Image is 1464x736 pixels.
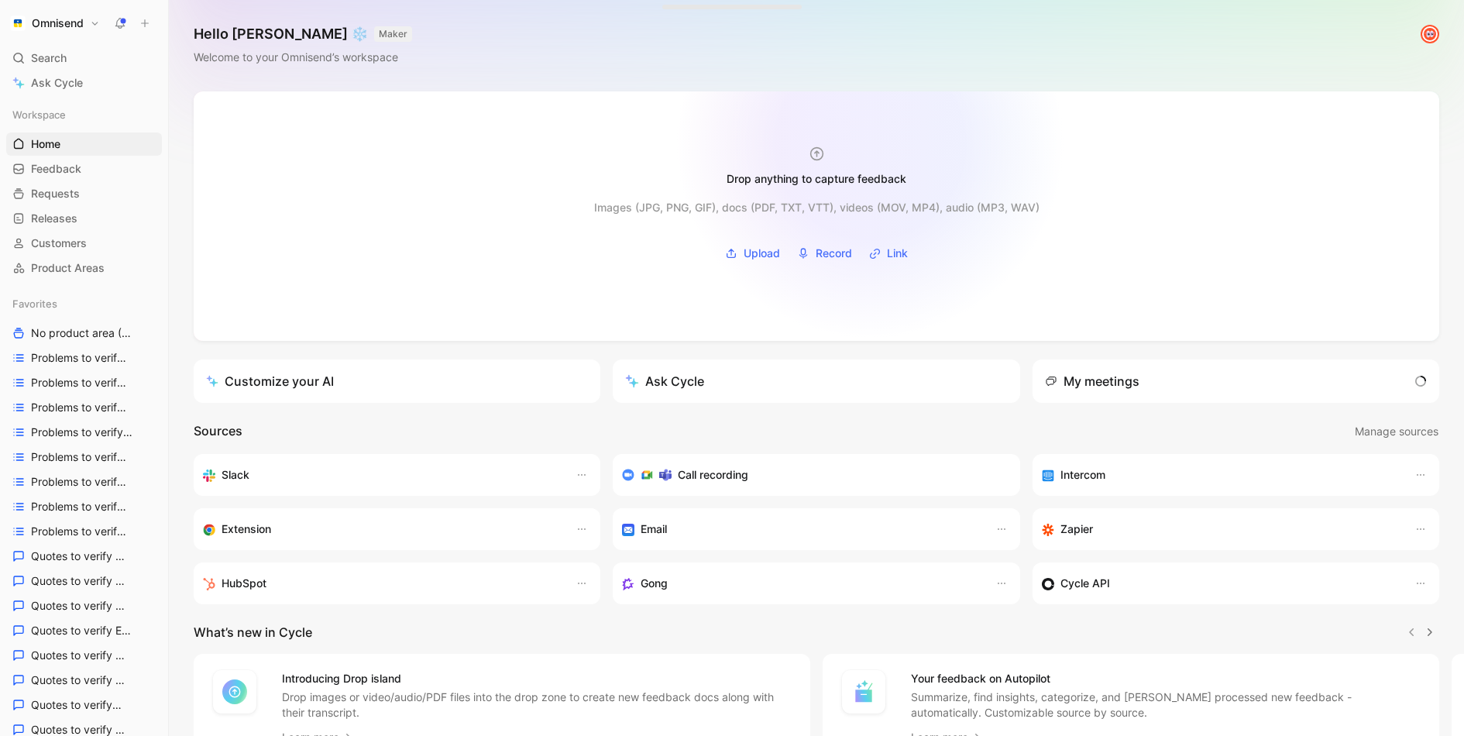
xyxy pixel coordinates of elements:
[6,346,162,370] a: Problems to verify Activation
[282,690,792,721] p: Drop images or video/audio/PDF files into the drop zone to create new feedback docs along with th...
[6,693,162,717] a: Quotes to verify MO
[6,132,162,156] a: Home
[6,103,162,126] div: Workspace
[6,594,162,617] a: Quotes to verify DeCo
[6,644,162,667] a: Quotes to verify Expansion
[31,697,125,713] span: Quotes to verify MO
[194,623,312,641] h2: What’s new in Cycle
[6,207,162,230] a: Releases
[1355,422,1438,441] span: Manage sources
[31,549,131,564] span: Quotes to verify Activation
[31,648,131,663] span: Quotes to verify Expansion
[622,574,979,593] div: Capture feedback from your incoming calls
[911,690,1421,721] p: Summarize, find insights, categorize, and [PERSON_NAME] processed new feedback - automatically. C...
[31,449,132,465] span: Problems to verify Expansion
[6,12,104,34] button: OmnisendOmnisend
[31,236,87,251] span: Customers
[6,182,162,205] a: Requests
[32,16,84,30] h1: Omnisend
[1422,26,1438,42] img: avatar
[31,623,132,638] span: Quotes to verify Email builder
[6,371,162,394] a: Problems to verify Audience
[374,26,412,42] button: MAKER
[203,520,560,538] div: Capture feedback from anywhere on the web
[6,292,162,315] div: Favorites
[31,425,134,440] span: Problems to verify Email Builder
[1042,520,1399,538] div: Capture feedback from thousands of sources with Zapier (survey results, recordings, sheets, etc).
[911,669,1421,688] h4: Your feedback on Autopilot
[194,48,412,67] div: Welcome to your Omnisend’s workspace
[594,198,1040,217] div: Images (JPG, PNG, GIF), docs (PDF, TXT, VTT), videos (MOV, MP4), audio (MP3, WAV)
[31,524,132,539] span: Problems to verify Reporting
[678,466,748,484] h3: Call recording
[31,211,77,226] span: Releases
[864,242,913,265] button: Link
[194,421,242,442] h2: Sources
[6,157,162,181] a: Feedback
[6,46,162,70] div: Search
[10,15,26,31] img: Omnisend
[222,520,271,538] h3: Extension
[641,520,667,538] h3: Email
[12,107,66,122] span: Workspace
[6,396,162,419] a: Problems to verify DeCo
[31,260,105,276] span: Product Areas
[1354,421,1439,442] button: Manage sources
[194,25,412,43] h1: Hello [PERSON_NAME] ❄️
[31,136,60,152] span: Home
[625,372,704,390] div: Ask Cycle
[31,672,127,688] span: Quotes to verify Forms
[282,669,792,688] h4: Introducing Drop island
[194,359,600,403] a: Customize your AI
[203,466,560,484] div: Sync your customers, send feedback and get updates in Slack
[31,474,129,490] span: Problems to verify Forms
[31,375,132,390] span: Problems to verify Audience
[1060,520,1093,538] h3: Zapier
[744,244,780,263] span: Upload
[622,466,998,484] div: Record & transcribe meetings from Zoom, Meet & Teams.
[222,574,266,593] h3: HubSpot
[31,74,83,92] span: Ask Cycle
[720,242,785,265] button: Upload
[31,598,127,614] span: Quotes to verify DeCo
[12,296,57,311] span: Favorites
[622,520,979,538] div: Forward emails to your feedback inbox
[31,573,130,589] span: Quotes to verify Audience
[887,244,908,263] span: Link
[6,232,162,255] a: Customers
[613,359,1019,403] button: Ask Cycle
[6,520,162,543] a: Problems to verify Reporting
[727,170,906,188] div: Drop anything to capture feedback
[1042,466,1399,484] div: Sync your customers, send feedback and get updates in Intercom
[816,244,852,263] span: Record
[31,400,129,415] span: Problems to verify DeCo
[31,350,132,366] span: Problems to verify Activation
[6,545,162,568] a: Quotes to verify Activation
[31,49,67,67] span: Search
[6,71,162,95] a: Ask Cycle
[31,161,81,177] span: Feedback
[222,466,249,484] h3: Slack
[31,325,136,342] span: No product area (Unknowns)
[31,186,80,201] span: Requests
[6,421,162,444] a: Problems to verify Email Builder
[641,574,668,593] h3: Gong
[31,499,127,514] span: Problems to verify MO
[6,495,162,518] a: Problems to verify MO
[1042,574,1399,593] div: Sync customers & send feedback from custom sources. Get inspired by our favorite use case
[6,619,162,642] a: Quotes to verify Email builder
[6,669,162,692] a: Quotes to verify Forms
[6,445,162,469] a: Problems to verify Expansion
[792,242,857,265] button: Record
[6,322,162,345] a: No product area (Unknowns)
[1060,574,1110,593] h3: Cycle API
[1045,372,1139,390] div: My meetings
[6,569,162,593] a: Quotes to verify Audience
[1060,466,1105,484] h3: Intercom
[6,256,162,280] a: Product Areas
[206,372,334,390] div: Customize your AI
[6,470,162,494] a: Problems to verify Forms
